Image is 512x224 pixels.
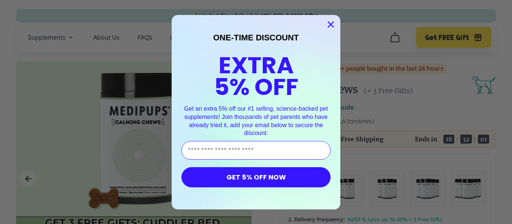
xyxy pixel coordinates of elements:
span: 5% OFF [214,71,298,103]
span: EXTRA [219,49,294,82]
span: ONE-TIME DISCOUNT [213,33,299,42]
span: Get an extra 5% off our #1 selling, science-backed pet supplements! Join thousands of pet parents... [184,105,328,136]
button: GET 5% OFF NOW [181,167,331,187]
button: Close dialog [324,18,337,31]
